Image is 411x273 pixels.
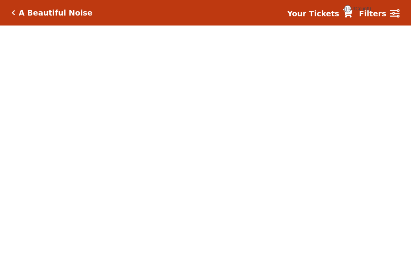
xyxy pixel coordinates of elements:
[287,9,339,18] strong: Your Tickets
[287,8,352,20] a: Your Tickets {{cartCount}}
[19,8,92,18] h5: A Beautiful Noise
[344,5,351,12] span: {{cartCount}}
[359,8,399,20] a: Filters
[359,9,386,18] strong: Filters
[12,10,15,16] a: Click here to go back to filters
